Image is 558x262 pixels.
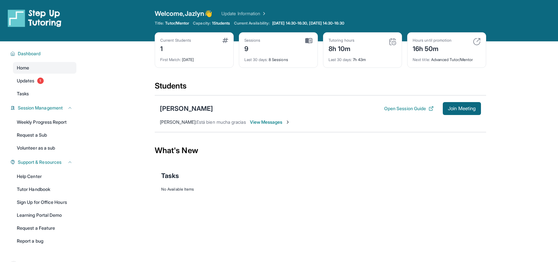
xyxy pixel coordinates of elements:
div: Current Students [160,38,191,43]
span: Tasks [161,171,179,180]
span: Welcome, Jazlyn 👋 [155,9,212,18]
div: 7h 43m [329,53,396,62]
span: Dashboard [18,50,41,57]
span: Current Availability: [234,21,270,26]
button: Join Meeting [443,102,481,115]
span: First Match : [160,57,181,62]
img: logo [8,9,61,27]
a: Home [13,62,76,74]
span: 1 Students [212,21,230,26]
span: Updates [17,78,35,84]
span: Last 30 days : [244,57,268,62]
div: Advanced Tutor/Mentor [413,53,481,62]
span: Title: [155,21,164,26]
img: card [389,38,396,46]
div: 1 [160,43,191,53]
img: Chevron-Right [285,120,290,125]
a: Sign Up for Office Hours [13,196,76,208]
div: What's New [155,136,486,165]
a: [DATE] 14:30-16:30, [DATE] 14:30-16:30 [271,21,346,26]
span: Support & Resources [18,159,61,165]
div: 8h 10m [329,43,354,53]
a: Report a bug [13,235,76,247]
button: Dashboard [15,50,73,57]
span: Last 30 days : [329,57,352,62]
a: Request a Sub [13,129,76,141]
div: Sessions [244,38,261,43]
img: card [305,38,312,44]
button: Open Session Guide [384,105,434,112]
button: Support & Resources [15,159,73,165]
span: [DATE] 14:30-16:30, [DATE] 14:30-16:30 [272,21,344,26]
span: Join Meeting [448,107,476,110]
div: 8 Sessions [244,53,312,62]
span: [PERSON_NAME] : [160,119,196,125]
img: card [473,38,481,46]
div: [DATE] [160,53,228,62]
a: Updates1 [13,75,76,87]
span: Está bien mucha gracias [196,119,246,125]
img: Chevron Right [260,10,267,17]
a: Learning Portal Demo [13,209,76,221]
button: Session Management [15,105,73,111]
a: Update Information [221,10,267,17]
span: Next title : [413,57,430,62]
span: Capacity: [193,21,211,26]
span: 1 [37,78,44,84]
span: View Messages [250,119,290,125]
a: Weekly Progress Report [13,116,76,128]
span: Session Management [18,105,63,111]
span: Home [17,65,29,71]
div: Hours until promotion [413,38,452,43]
div: 9 [244,43,261,53]
div: 16h 50m [413,43,452,53]
a: Help Center [13,171,76,182]
a: Tasks [13,88,76,100]
span: Tasks [17,90,29,97]
a: Request a Feature [13,222,76,234]
a: Volunteer as a sub [13,142,76,154]
div: [PERSON_NAME] [160,104,213,113]
a: Tutor Handbook [13,183,76,195]
img: card [222,38,228,43]
div: Tutoring hours [329,38,354,43]
div: No Available Items [161,187,480,192]
span: Tutor/Mentor [165,21,189,26]
div: Students [155,81,486,95]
